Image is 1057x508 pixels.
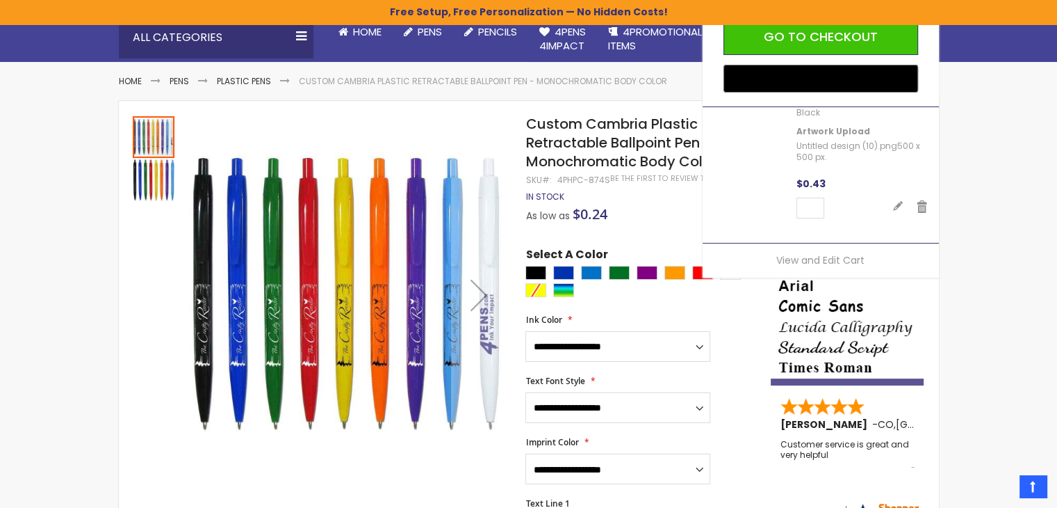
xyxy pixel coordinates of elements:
dt: Artwork Upload [796,126,928,137]
span: As low as [525,209,569,223]
span: Custom Cambria Plastic Retractable Ballpoint Pen - Monochromatic Body Color [525,114,716,171]
a: Pens [170,75,189,87]
img: font-personalization-examples [771,251,924,386]
span: [PERSON_NAME] [780,418,872,431]
div: Custom Cambria Plastic Retractable Ballpoint Pen - Monochromatic Body Color [133,158,174,201]
span: Pencils [478,24,517,39]
a: Plastic Pens [217,75,271,87]
a: 4Pens4impact [528,17,597,62]
img: Custom Cambria Plastic Retractable Ballpoint Pen - Monochromatic Body Color [189,134,507,452]
span: $0.43 [796,177,826,191]
a: View and Edit Cart [776,253,865,267]
a: Pens [393,17,453,47]
li: Custom Cambria Plastic Retractable Ballpoint Pen - Monochromatic Body Color [299,76,667,87]
div: Green [609,266,630,280]
span: 4PROMOTIONAL ITEMS [608,24,702,53]
div: Blue [553,266,574,280]
span: Text Font Style [525,375,584,387]
div: Blue Light [581,266,602,280]
span: CO [878,418,894,431]
div: 4PHPC-874S [557,175,609,186]
a: 4PROMOTIONALITEMS [597,17,713,62]
span: - , [872,418,998,431]
span: Home [353,24,382,39]
span: [GEOGRAPHIC_DATA] [896,418,998,431]
span: Pens [418,24,442,39]
img: Custom Cambria Plastic Retractable Ballpoint Pen - Monochromatic Body Color [133,159,174,201]
div: Next [451,115,507,476]
button: Buy with GPay [723,65,918,93]
span: 500 x 500 px. [796,140,920,163]
strong: SKU [525,174,551,186]
div: Availability [525,191,564,203]
a: Top [1019,475,1047,498]
span: Imprint Color [525,436,578,448]
a: Pencils [453,17,528,47]
a: Home [119,75,142,87]
a: Home [327,17,393,47]
span: Ink Color [525,314,562,326]
a: Be the first to review this product [609,173,755,184]
div: Orange [664,266,685,280]
span: In stock [525,191,564,203]
span: 4Pens 4impact [539,24,586,53]
div: All Categories [119,17,313,58]
div: Purple [637,266,657,280]
span: $0.24 [572,205,607,223]
div: Black [525,266,546,280]
span: Select A Color [525,247,607,266]
div: Customer service is great and very helpful [780,440,915,470]
span: Black [796,106,820,118]
div: Red [692,266,713,280]
button: Go to Checkout [723,19,918,55]
a: Untitled design (10).png [796,140,897,152]
div: Custom Cambria Plastic Retractable Ballpoint Pen - Monochromatic Body Color [133,115,176,158]
div: Assorted [553,283,574,297]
